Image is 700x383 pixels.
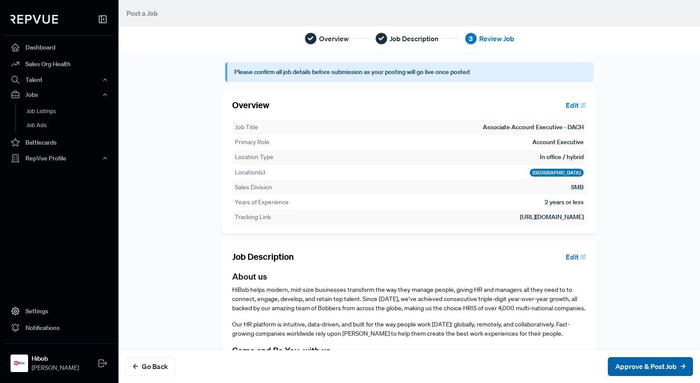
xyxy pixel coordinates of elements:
a: Job Listings [15,104,127,118]
th: Primary Role [234,137,322,147]
button: Jobs [4,87,115,102]
img: Hibob [12,356,26,370]
th: Years of Experience [234,197,322,207]
span: HiBob helps modern, mid-size businesses transform the way they manage people, giving HR and manag... [232,286,585,312]
article: Please confirm all job details before submission as your posting will go live once posted [225,62,593,82]
h5: Job Description [232,252,294,262]
button: Approve & Post Job [608,357,693,376]
div: [GEOGRAPHIC_DATA] [530,169,584,177]
span: Post a Job [126,9,158,18]
button: RepVue Profile [4,151,115,166]
span: Job Description [390,33,438,44]
strong: Come and Be You, with us [232,345,330,356]
a: Settings [4,303,115,319]
th: Job Title [234,122,322,132]
th: Sales Division [234,182,322,192]
a: Job Ads [15,118,127,132]
a: HibobHibob[PERSON_NAME] [4,343,115,376]
span: [PERSON_NAME] [32,363,79,372]
span: Overview [319,33,349,44]
h5: Overview [232,100,269,110]
td: In office / hybrid [539,152,584,162]
a: Battlecards [4,134,115,151]
th: Tracking Link [234,212,322,222]
td: 2 years or less [544,197,584,207]
span: Our HR platform is intuitive, data-driven, and built for the way people work [DATE]: globally, re... [232,320,570,337]
a: Sales Org Health [4,56,115,72]
td: Account Executive [532,137,584,147]
button: Go Back [126,357,176,376]
button: Edit [562,249,587,264]
div: 3 [465,32,477,45]
a: Notifications [4,319,115,336]
span: Review Job [479,33,514,44]
th: Location Type [234,152,322,162]
strong: About us [232,271,267,282]
th: Location(s) [234,167,322,177]
a: Dashboard [4,39,115,56]
button: Talent [4,72,115,87]
td: [URL][DOMAIN_NAME] [322,212,584,222]
td: Associate Account Executive - DACH [482,122,584,132]
strong: Hibob [32,354,79,363]
td: SMB [571,182,584,192]
img: RepVue [11,15,58,24]
button: Edit [562,98,587,113]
